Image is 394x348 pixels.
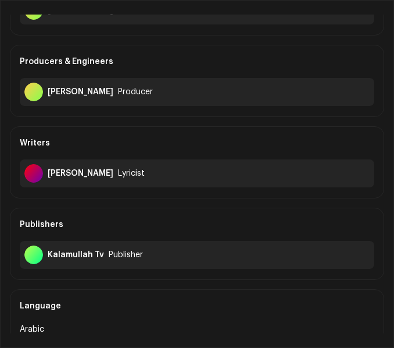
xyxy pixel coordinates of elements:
[48,169,113,178] div: Rahmanur Rahim
[20,127,374,159] div: Writers
[48,250,104,260] div: Kalamullah Tv
[48,87,113,97] div: Sajidur Rahman
[20,45,374,78] div: Producers & Engineers
[118,169,145,178] div: Lyricist
[109,250,143,260] div: Publisher
[118,87,153,97] div: Producer
[20,322,374,336] div: Arabic
[20,208,374,241] div: Publishers
[20,290,374,322] div: Language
